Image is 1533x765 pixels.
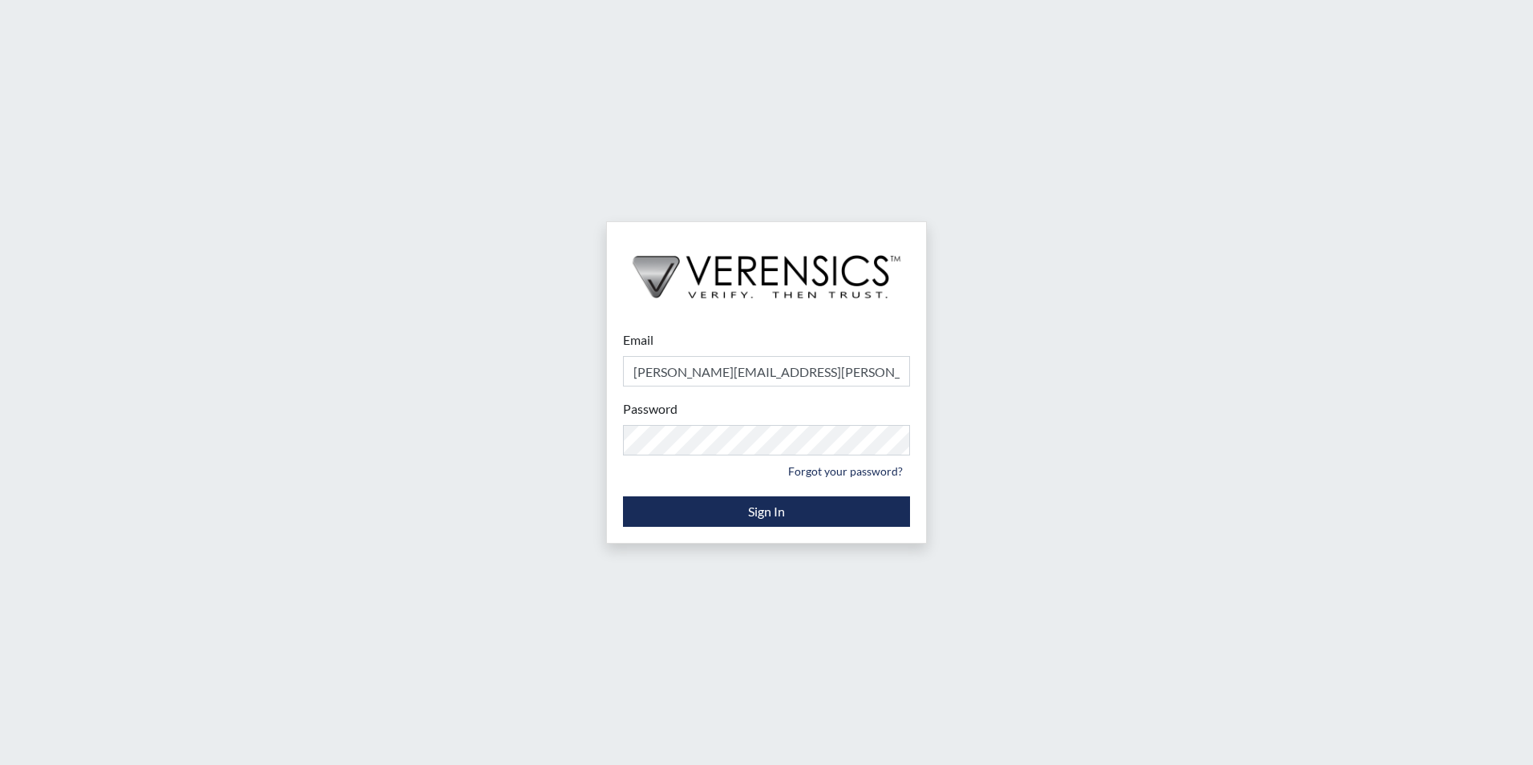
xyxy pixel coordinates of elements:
button: Sign In [623,496,910,527]
img: logo-wide-black.2aad4157.png [607,222,926,315]
label: Password [623,399,678,419]
input: Email [623,356,910,387]
a: Forgot your password? [781,459,910,484]
label: Email [623,330,653,350]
